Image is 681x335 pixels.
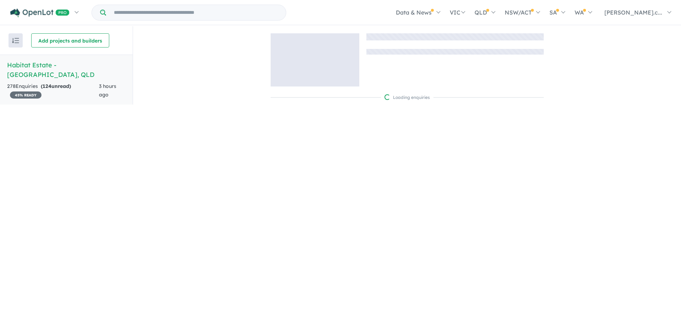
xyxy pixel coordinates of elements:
[107,5,284,20] input: Try estate name, suburb, builder or developer
[7,82,99,99] div: 278 Enquir ies
[10,91,41,99] span: 45 % READY
[43,83,51,89] span: 124
[7,60,126,79] h5: Habitat Estate - [GEOGRAPHIC_DATA] , QLD
[31,33,109,48] button: Add projects and builders
[99,83,116,98] span: 3 hours ago
[41,83,71,89] strong: ( unread)
[10,9,70,17] img: Openlot PRO Logo White
[384,94,430,101] div: Loading enquiries
[604,9,662,16] span: [PERSON_NAME].c...
[12,38,19,43] img: sort.svg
